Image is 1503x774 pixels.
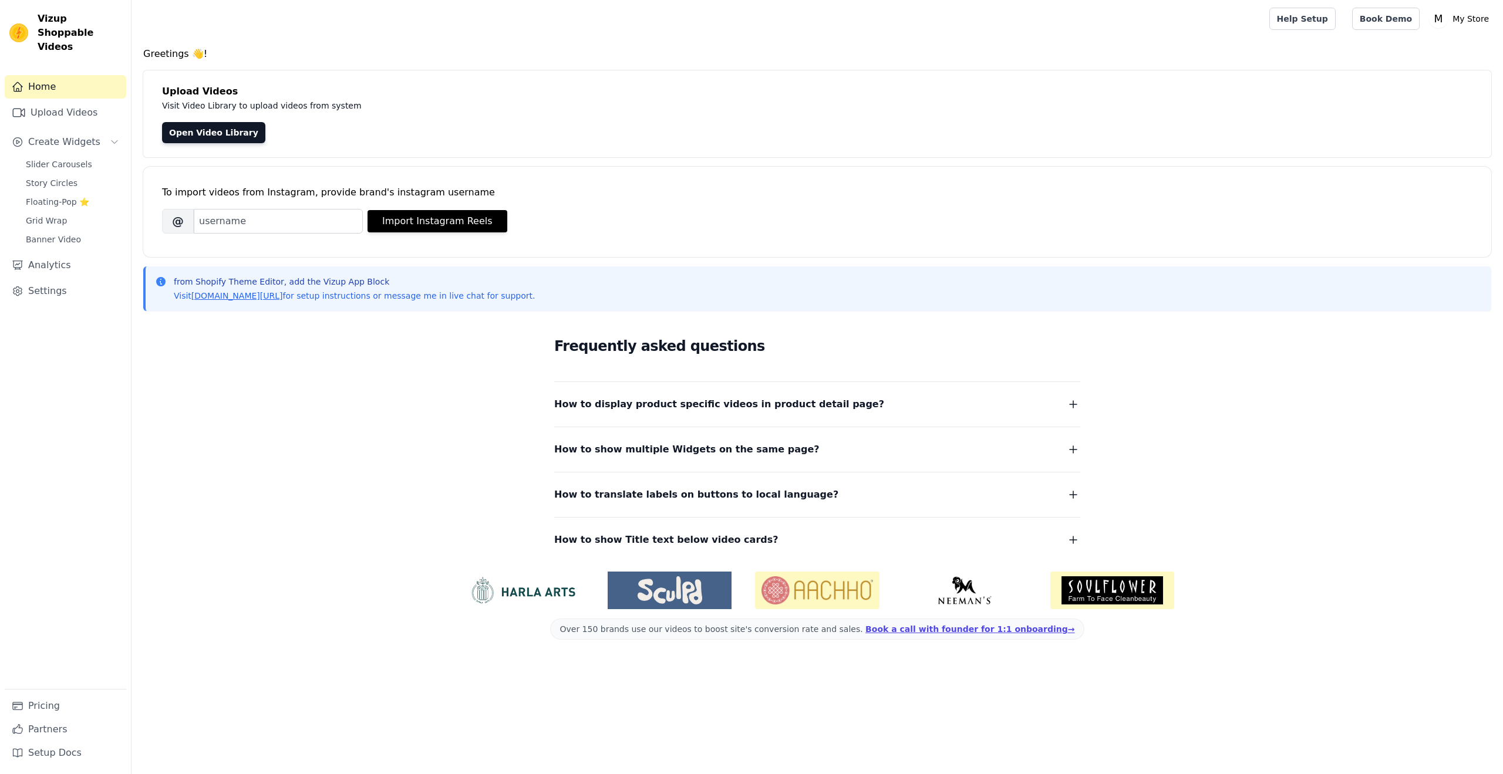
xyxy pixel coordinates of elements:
[162,99,688,113] p: Visit Video Library to upload videos from system
[19,212,126,229] a: Grid Wrap
[162,122,265,143] a: Open Video Library
[174,290,535,302] p: Visit for setup instructions or message me in live chat for support.
[865,624,1074,634] a: Book a call with founder for 1:1 onboarding
[1050,572,1174,609] img: Soulflower
[5,130,126,154] button: Create Widgets
[554,396,884,413] span: How to display product specific videos in product detail page?
[5,75,126,99] a: Home
[19,156,126,173] a: Slider Carousels
[19,231,126,248] a: Banner Video
[26,177,77,189] span: Story Circles
[19,194,126,210] a: Floating-Pop ⭐
[5,741,126,765] a: Setup Docs
[26,196,89,208] span: Floating-Pop ⭐
[26,158,92,170] span: Slider Carousels
[554,396,1080,413] button: How to display product specific videos in product detail page?
[554,334,1080,358] h2: Frequently asked questions
[1434,13,1443,25] text: M
[554,532,779,548] span: How to show Title text below video cards?
[38,12,122,54] span: Vizup Shoppable Videos
[755,572,879,609] img: Aachho
[554,532,1080,548] button: How to show Title text below video cards?
[162,185,1472,200] div: To import videos from Instagram, provide brand's instagram username
[194,209,363,234] input: username
[608,576,732,604] img: Sculpd US
[554,441,820,458] span: How to show multiple Widgets on the same page?
[143,47,1491,61] h4: Greetings 👋!
[460,576,584,604] img: HarlaArts
[1269,8,1336,30] a: Help Setup
[1352,8,1420,30] a: Book Demo
[1429,8,1494,29] button: M My Store
[28,135,100,149] span: Create Widgets
[903,576,1027,604] img: Neeman's
[5,279,126,303] a: Settings
[554,441,1080,458] button: How to show multiple Widgets on the same page?
[9,23,28,42] img: Vizup
[174,276,535,288] p: from Shopify Theme Editor, add the Vizup App Block
[19,175,126,191] a: Story Circles
[554,486,1080,503] button: How to translate labels on buttons to local language?
[5,694,126,718] a: Pricing
[162,209,194,234] span: @
[5,254,126,277] a: Analytics
[26,215,67,227] span: Grid Wrap
[554,486,838,503] span: How to translate labels on buttons to local language?
[1448,8,1494,29] p: My Store
[5,718,126,741] a: Partners
[162,85,1472,99] h4: Upload Videos
[368,210,507,232] button: Import Instagram Reels
[5,101,126,124] a: Upload Videos
[26,234,81,245] span: Banner Video
[191,291,283,300] a: [DOMAIN_NAME][URL]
